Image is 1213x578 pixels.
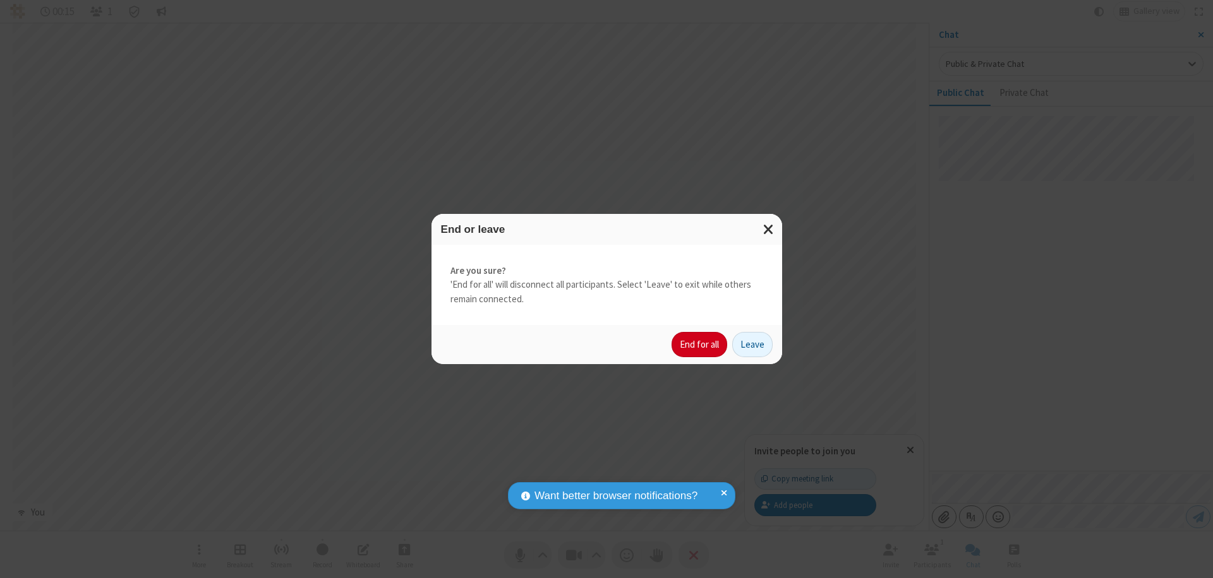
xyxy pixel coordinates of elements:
strong: Are you sure? [450,264,763,278]
h3: End or leave [441,223,773,235]
div: 'End for all' will disconnect all participants. Select 'Leave' to exit while others remain connec... [431,245,782,326]
button: End for all [672,332,727,357]
button: Leave [732,332,773,357]
button: Close modal [756,214,782,245]
span: Want better browser notifications? [534,488,697,504]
